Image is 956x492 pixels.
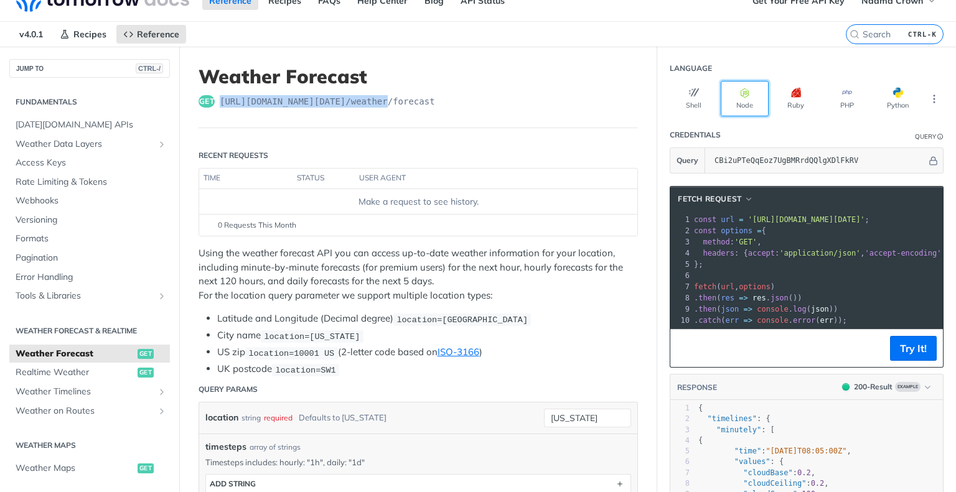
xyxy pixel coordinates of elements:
[743,468,792,477] span: "cloudBase"
[677,339,694,358] button: Copy to clipboard
[698,316,721,325] span: catch
[734,238,757,246] span: 'GET'
[217,362,638,376] li: UK postcode
[16,386,154,398] span: Weather Timelines
[698,425,775,434] span: : [
[670,457,690,467] div: 6
[199,150,268,161] div: Recent Requests
[734,447,761,455] span: "time"
[670,281,691,292] div: 7
[698,447,851,455] span: : ,
[9,249,170,267] a: Pagination
[670,468,690,478] div: 7
[757,305,789,313] span: console
[698,305,716,313] span: then
[854,381,893,392] div: 200 - Result
[757,316,789,325] span: console
[739,294,747,302] span: =>
[16,119,167,131] span: [DATE][DOMAIN_NAME] APIs
[694,215,869,224] span: ;
[199,169,293,188] th: time
[136,63,163,73] span: CTRL-/
[670,304,691,315] div: 9
[721,294,734,302] span: res
[199,95,215,108] span: get
[220,95,435,108] span: https://api.tomorrow.io/v4/weather/forecast
[16,290,154,302] span: Tools & Libraries
[927,154,940,167] button: Hide
[925,90,944,108] button: More Languages
[157,387,167,397] button: Show subpages for Weather Timelines
[895,382,921,392] span: Example
[726,316,739,325] span: err
[16,271,167,284] span: Error Handling
[748,215,865,224] span: '[URL][DOMAIN_NAME][DATE]'
[9,173,170,192] a: Rate Limiting & Tokens
[241,409,261,427] div: string
[299,409,387,427] div: Defaults to [US_STATE]
[250,442,301,453] div: array of strings
[678,193,742,205] span: fetch Request
[670,214,691,225] div: 1
[670,248,691,259] div: 4
[721,81,769,116] button: Node
[16,176,167,188] span: Rate Limiting & Tokens
[698,414,771,423] span: : {
[823,81,871,116] button: PHP
[874,81,922,116] button: Python
[677,381,718,394] button: RESPONSE
[842,383,850,391] span: 200
[721,215,734,224] span: url
[137,29,179,40] span: Reference
[703,249,734,258] span: headers
[766,447,846,455] span: "[DATE]T08:05:00Z"
[739,215,743,224] span: =
[275,365,335,374] span: location=SW1
[670,315,691,326] div: 10
[698,457,784,466] span: : {
[9,154,170,172] a: Access Keys
[694,316,847,325] span: . ( . ( ));
[748,249,775,258] span: accept
[694,282,775,291] span: ( , )
[9,116,170,134] a: [DATE][DOMAIN_NAME] APIs
[739,282,771,291] span: options
[929,93,940,104] svg: More ellipsis
[9,287,170,305] a: Tools & LibrariesShow subpages for Tools & Libraries
[707,414,756,423] span: "timelines"
[53,25,113,44] a: Recipes
[694,294,802,302] span: . ( . ())
[16,462,134,475] span: Weather Maps
[865,249,942,258] span: 'accept-encoding'
[673,193,757,205] button: fetch Request
[205,440,246,453] span: timesteps
[9,230,170,248] a: Formats
[698,436,703,445] span: {
[670,225,691,236] div: 2
[9,135,170,154] a: Weather Data LayersShow subpages for Weather Data Layers
[16,138,154,151] span: Weather Data Layers
[670,148,705,173] button: Query
[694,238,762,246] span: : ,
[9,325,170,337] h2: Weather Forecast & realtime
[9,440,170,451] h2: Weather Maps
[16,195,167,207] span: Webhooks
[694,226,716,235] span: const
[138,349,154,359] span: get
[721,282,734,291] span: url
[915,132,944,141] div: QueryInformation
[248,348,334,358] span: location=10001 US
[703,238,729,246] span: method
[670,270,691,281] div: 6
[905,28,940,40] kbd: CTRL-K
[890,336,937,361] button: Try It!
[355,169,612,188] th: user agent
[205,457,631,468] p: Timesteps includes: hourly: "1h", daily: "1d"
[199,65,638,88] h1: Weather Forecast
[937,134,944,140] i: Information
[694,215,716,224] span: const
[744,316,752,325] span: =>
[138,463,154,473] span: get
[850,29,860,39] svg: Search
[9,402,170,420] a: Weather on RoutesShow subpages for Weather on Routes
